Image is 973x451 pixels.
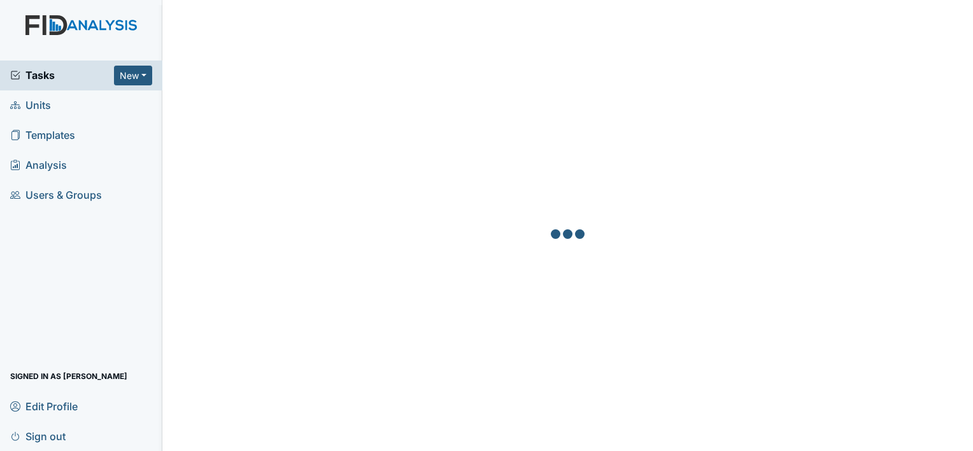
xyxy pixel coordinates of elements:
[10,426,66,446] span: Sign out
[10,155,67,175] span: Analysis
[10,68,114,83] a: Tasks
[10,96,51,115] span: Units
[10,396,78,416] span: Edit Profile
[10,366,127,386] span: Signed in as [PERSON_NAME]
[10,185,102,205] span: Users & Groups
[10,125,75,145] span: Templates
[114,66,152,85] button: New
